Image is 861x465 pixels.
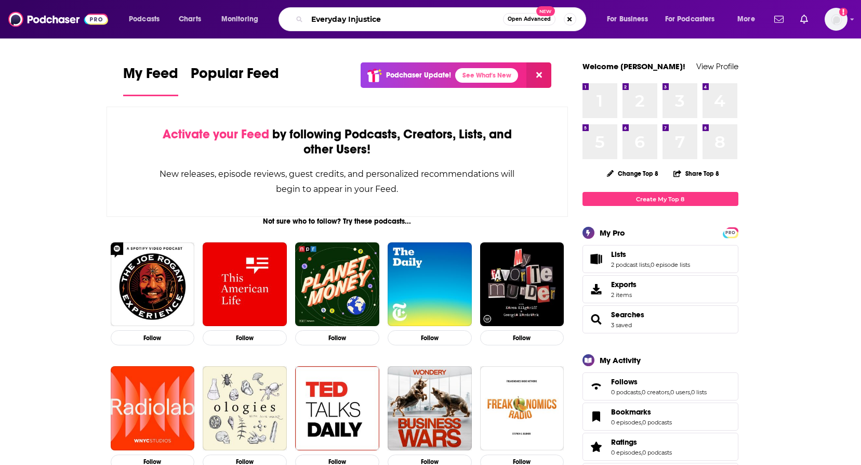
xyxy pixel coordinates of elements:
div: by following Podcasts, Creators, Lists, and other Users! [159,127,516,157]
a: Bookmarks [586,409,607,424]
button: Open AdvancedNew [503,13,555,25]
img: Radiolab [111,366,195,450]
span: Lists [582,245,738,273]
span: For Business [607,12,648,27]
span: PRO [724,229,737,237]
a: Ratings [611,437,672,447]
span: , [650,261,651,268]
span: Exports [611,280,637,289]
a: Follows [586,379,607,394]
a: Show notifications dropdown [770,10,788,28]
img: TED Talks Daily [295,366,379,450]
span: 2 items [611,291,637,299]
a: 0 lists [691,389,707,396]
button: open menu [658,11,730,28]
span: Searches [582,305,738,333]
span: Open Advanced [508,17,551,22]
a: Follows [611,377,707,386]
button: Follow [111,330,195,345]
span: New [536,6,555,16]
div: New releases, episode reviews, guest credits, and personalized recommendations will begin to appe... [159,166,516,197]
span: Lists [611,250,626,259]
button: Follow [203,330,287,345]
a: Charts [172,11,207,28]
span: Follows [611,377,638,386]
a: 0 podcasts [611,389,641,396]
img: Ologies with Alie Ward [203,366,287,450]
img: The Daily [388,242,472,327]
span: Follows [582,372,738,401]
span: Logged in as molly.burgoyne [825,8,847,31]
img: User Profile [825,8,847,31]
button: open menu [600,11,661,28]
button: Follow [295,330,379,345]
a: PRO [724,228,737,236]
a: Show notifications dropdown [796,10,812,28]
span: Bookmarks [582,403,738,431]
a: 2 podcast lists [611,261,650,268]
input: Search podcasts, credits, & more... [307,11,503,28]
button: Show profile menu [825,8,847,31]
svg: Add a profile image [839,8,847,16]
a: 0 episode lists [651,261,690,268]
a: 0 podcasts [642,419,672,426]
div: My Activity [600,355,641,365]
button: open menu [214,11,272,28]
a: Searches [586,312,607,327]
img: Planet Money [295,242,379,327]
span: Ratings [582,433,738,461]
button: Follow [480,330,564,345]
a: Create My Top 8 [582,192,738,206]
a: View Profile [696,61,738,71]
a: Lists [586,252,607,266]
p: Podchaser Update! [386,71,451,80]
a: 3 saved [611,321,632,329]
img: This American Life [203,242,287,327]
img: Freakonomics Radio [480,366,564,450]
a: Lists [611,250,690,259]
img: My Favorite Murder with Karen Kilgariff and Georgia Hardstark [480,242,564,327]
div: Search podcasts, credits, & more... [288,7,596,31]
a: 0 episodes [611,449,641,456]
span: For Podcasters [665,12,715,27]
span: Podcasts [129,12,160,27]
span: Monitoring [221,12,258,27]
a: 0 podcasts [642,449,672,456]
span: Bookmarks [611,407,651,417]
a: 0 creators [642,389,669,396]
a: Welcome [PERSON_NAME]! [582,61,685,71]
a: Popular Feed [191,64,279,96]
span: , [641,449,642,456]
img: The Joe Rogan Experience [111,242,195,327]
span: My Feed [123,64,178,88]
span: Popular Feed [191,64,279,88]
button: Follow [388,330,472,345]
div: My Pro [600,228,625,238]
span: Charts [179,12,201,27]
img: Podchaser - Follow, Share and Rate Podcasts [8,9,108,29]
a: Searches [611,310,644,319]
button: open menu [730,11,768,28]
a: 0 users [670,389,690,396]
a: Exports [582,275,738,303]
span: , [669,389,670,396]
span: Activate your Feed [163,126,269,142]
a: 0 episodes [611,419,641,426]
span: , [641,419,642,426]
span: More [737,12,755,27]
span: , [690,389,691,396]
button: Change Top 8 [601,167,665,180]
button: open menu [122,11,173,28]
span: , [641,389,642,396]
img: Business Wars [388,366,472,450]
button: Share Top 8 [673,163,720,184]
a: Bookmarks [611,407,672,417]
